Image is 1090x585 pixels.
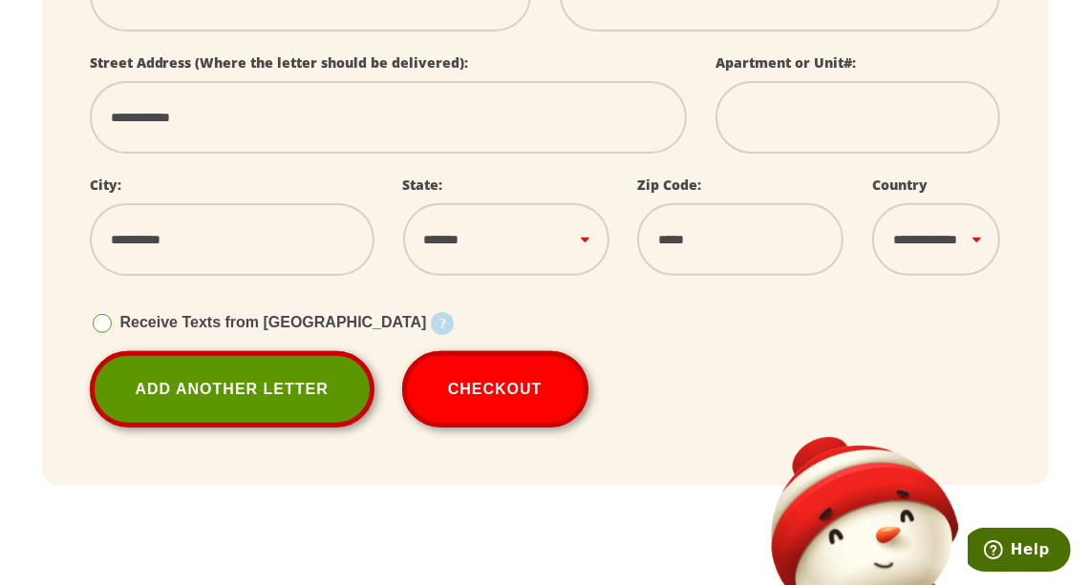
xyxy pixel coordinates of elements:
label: City: [90,176,121,194]
label: Country [872,176,928,194]
a: Add Another Letter [90,351,374,428]
button: Checkout [402,351,588,428]
label: Apartment or Unit#: [716,53,856,72]
span: Receive Texts from [GEOGRAPHIC_DATA] [120,314,427,330]
iframe: Opens a widget where you can find more information [968,528,1071,575]
label: State: [403,176,443,194]
label: Street Address (Where the letter should be delivered): [90,53,469,72]
label: Zip Code: [637,176,701,194]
